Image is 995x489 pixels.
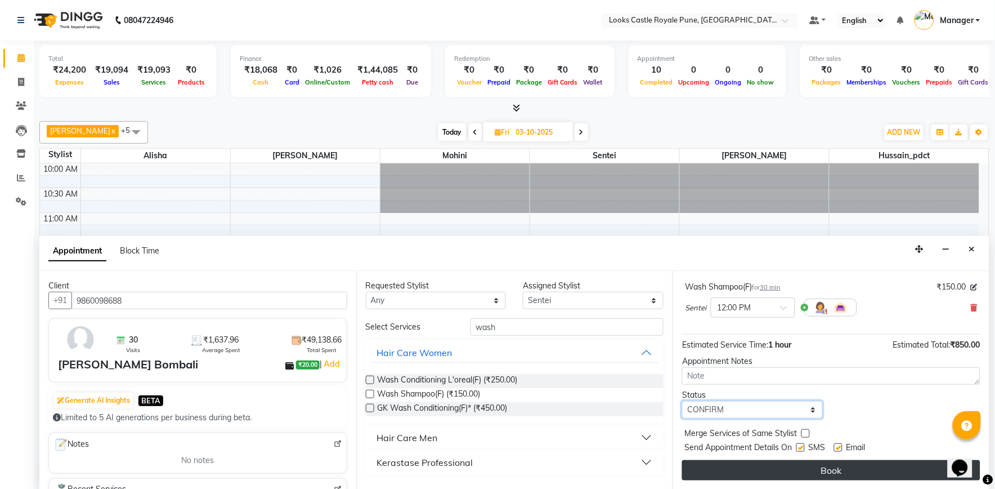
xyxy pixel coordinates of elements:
div: ₹0 [175,64,208,77]
b: 08047224946 [124,5,173,36]
span: Merge Services of Same Stylist [684,428,797,442]
div: Requested Stylist [366,280,507,292]
span: ₹850.00 [951,340,980,350]
span: ₹49,138.66 [302,334,342,346]
span: GK Wash Conditioning(F)* (₹450.00) [378,402,508,416]
div: Appointment Notes [682,355,980,367]
div: Finance [240,54,422,64]
div: ₹0 [513,64,545,77]
iframe: chat widget [948,444,984,478]
span: Sentei [685,303,706,314]
div: Wash Shampoo(F) [685,281,781,293]
div: ₹0 [844,64,890,77]
span: Visits [126,346,140,354]
span: [PERSON_NAME] [50,126,110,135]
button: Close [964,241,980,258]
div: ₹0 [454,64,485,77]
div: 10:30 AM [42,188,80,200]
div: 11:00 AM [42,213,80,225]
span: Gift Cards [545,78,581,86]
div: 0 [745,64,777,77]
div: Other sales [809,54,992,64]
input: Search by Name/Mobile/Email/Code [71,292,347,309]
span: Estimated Total: [893,340,951,350]
span: Expenses [52,78,87,86]
div: Hair Care Men [377,431,438,444]
span: Products [175,78,208,86]
div: ₹0 [809,64,844,77]
small: for [752,283,781,291]
div: Total [48,54,208,64]
span: ₹20.00 [296,361,320,370]
span: Send Appointment Details On [684,442,792,456]
span: Due [404,78,421,86]
span: Alisha [81,149,230,163]
div: ₹24,200 [48,64,91,77]
span: [PERSON_NAME] [680,149,829,163]
img: Interior.png [834,301,848,314]
span: Voucher [454,78,485,86]
div: ₹0 [956,64,992,77]
div: ₹1,026 [302,64,353,77]
span: Hussain_pdct [830,149,979,163]
span: Petty cash [359,78,396,86]
span: Estimated Service Time: [682,340,768,350]
span: Appointment [48,241,106,261]
span: SMS [808,442,825,456]
span: Packages [809,78,844,86]
span: Memberships [844,78,890,86]
button: Kerastase Professional [370,452,660,473]
div: Redemption [454,54,606,64]
span: 30 [129,334,138,346]
button: Hair Care Women [370,343,660,363]
span: Package [513,78,545,86]
div: Assigned Stylist [523,280,664,292]
img: avatar [64,323,97,356]
img: logo [29,5,106,36]
div: ₹0 [282,64,302,77]
span: 30 min [760,283,781,291]
span: ₹1,637.96 [203,334,239,346]
button: +91 [48,292,72,309]
div: Select Services [357,321,463,333]
div: Limited to 5 AI generations per business during beta. [53,412,343,424]
div: 10 [638,64,676,77]
div: ₹1,44,085 [353,64,402,77]
span: ADD NEW [888,128,921,136]
i: Edit price [971,284,978,291]
div: ₹0 [545,64,581,77]
button: Generate AI Insights [54,393,133,408]
span: Cash [250,78,272,86]
span: No notes [181,455,214,466]
div: ₹19,093 [133,64,175,77]
input: 2025-10-03 [513,124,569,141]
span: Mohini [380,149,530,163]
div: ₹19,094 [91,64,133,77]
span: Fri [492,128,513,136]
span: | [320,357,342,371]
div: ₹0 [402,64,422,77]
span: Upcoming [676,78,712,86]
a: Add [322,357,342,371]
div: Status [682,389,823,401]
span: No show [745,78,777,86]
span: Vouchers [890,78,924,86]
span: BETA [138,395,163,406]
button: Book [682,460,980,481]
span: 1 hour [768,340,791,350]
div: ₹0 [581,64,606,77]
div: Appointment [638,54,777,64]
a: x [110,126,115,135]
div: [PERSON_NAME] Bombali [58,356,198,373]
div: Kerastase Professional [377,456,473,469]
div: Stylist [40,149,80,161]
span: Sentei [530,149,679,163]
span: +5 [121,126,138,135]
span: Sales [101,78,123,86]
img: Hairdresser.png [814,301,827,314]
span: Average Spent [202,346,240,354]
span: ₹150.00 [937,281,966,293]
div: Hair Care Women [377,346,452,359]
span: Online/Custom [302,78,353,86]
div: 0 [676,64,712,77]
